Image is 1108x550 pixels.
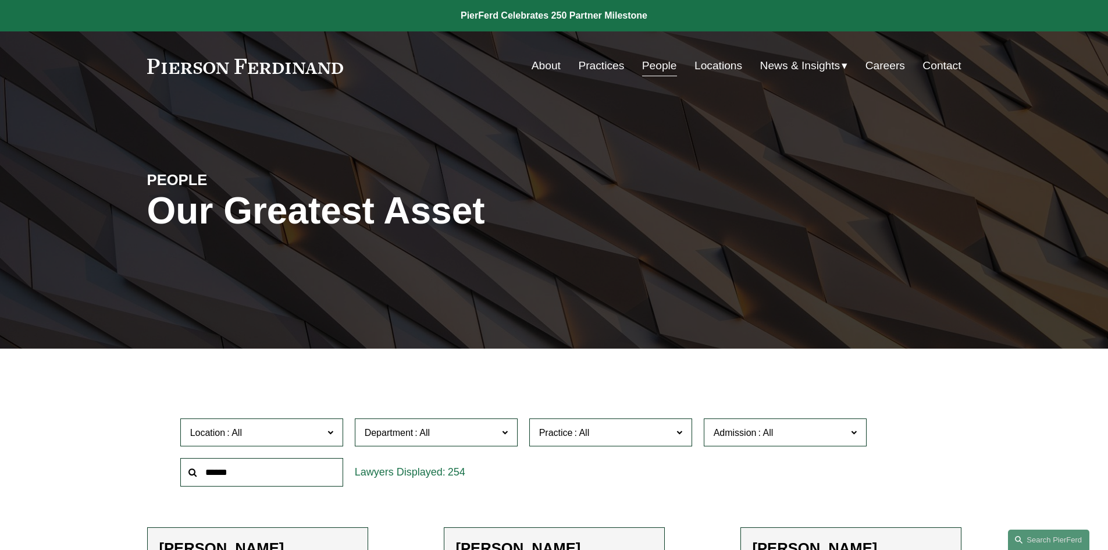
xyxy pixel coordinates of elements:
a: Practices [578,55,624,77]
a: Search this site [1008,530,1089,550]
span: Location [190,428,226,438]
h4: PEOPLE [147,171,351,189]
a: Contact [922,55,961,77]
a: About [532,55,561,77]
a: Careers [865,55,905,77]
span: News & Insights [760,56,840,76]
span: Practice [539,428,573,438]
a: Locations [694,55,742,77]
a: People [642,55,677,77]
span: Admission [714,428,757,438]
a: folder dropdown [760,55,848,77]
span: Department [365,428,414,438]
h1: Our Greatest Asset [147,190,690,232]
span: 254 [448,466,465,478]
